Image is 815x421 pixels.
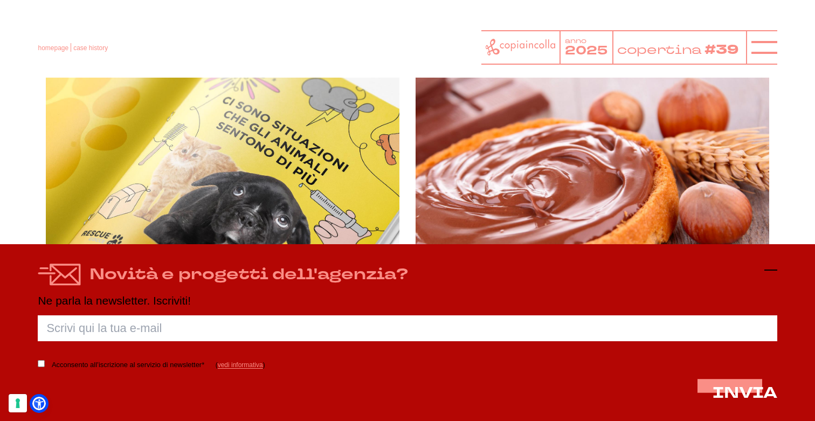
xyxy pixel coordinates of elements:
h4: Novità e progetti dell'agenzia? [89,264,408,286]
label: Acconsento all’iscrizione al servizio di newsletter* [52,358,204,371]
tspan: 2025 [565,43,607,59]
button: Le tue preferenze relative al consenso per le tecnologie di tracciamento [9,394,27,412]
span: case history [73,44,108,52]
span: ( ) [216,361,265,369]
button: INVIA [713,384,777,402]
a: vedi informativa [218,361,263,369]
input: Scrivi qui la tua e-mail [38,315,777,341]
a: Open Accessibility Menu [32,397,46,410]
a: homepage [38,44,68,52]
p: Ne parla la newsletter. Iscriviti! [38,294,777,307]
span: INVIA [713,382,777,403]
tspan: copertina [617,41,703,58]
tspan: #39 [706,40,741,59]
tspan: anno [565,37,586,46]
